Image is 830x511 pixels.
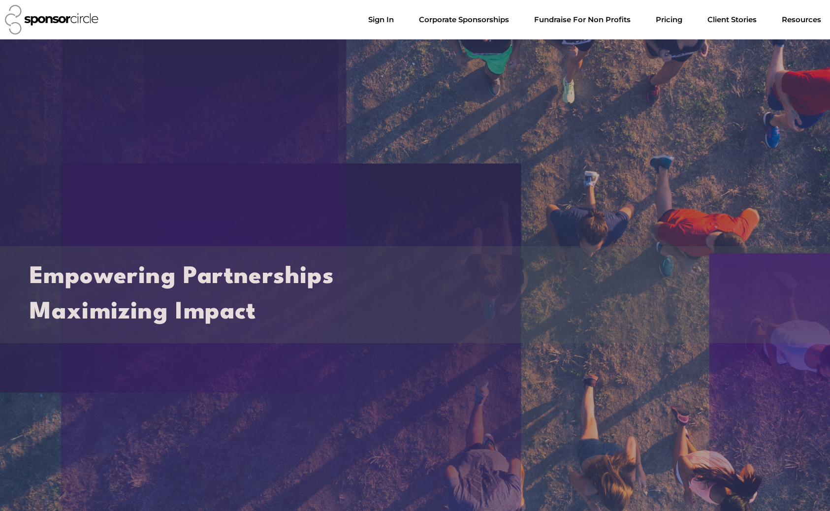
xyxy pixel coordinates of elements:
[648,10,690,30] a: Pricing
[30,259,800,330] h2: Empowering Partnerships Maximizing Impact
[700,10,765,30] a: Client Stories
[774,10,829,30] a: Resources
[5,5,98,34] img: Sponsor Circle logo
[360,10,402,30] a: Sign In
[411,10,517,30] a: Corporate SponsorshipsMenu Toggle
[360,10,829,30] nav: Menu
[526,10,638,30] a: Fundraise For Non ProfitsMenu Toggle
